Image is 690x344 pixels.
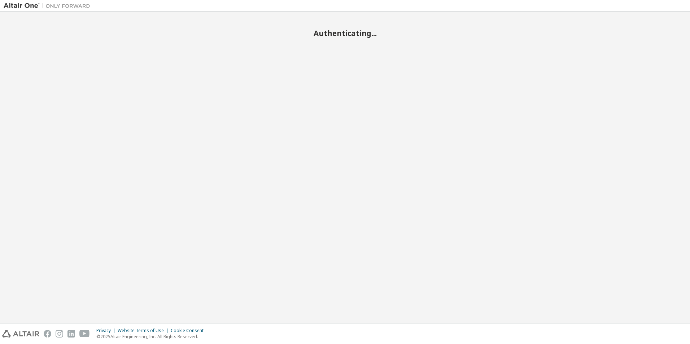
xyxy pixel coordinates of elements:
[4,2,94,9] img: Altair One
[56,330,63,338] img: instagram.svg
[2,330,39,338] img: altair_logo.svg
[96,328,118,334] div: Privacy
[171,328,208,334] div: Cookie Consent
[67,330,75,338] img: linkedin.svg
[44,330,51,338] img: facebook.svg
[118,328,171,334] div: Website Terms of Use
[4,28,686,38] h2: Authenticating...
[96,334,208,340] p: © 2025 Altair Engineering, Inc. All Rights Reserved.
[79,330,90,338] img: youtube.svg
